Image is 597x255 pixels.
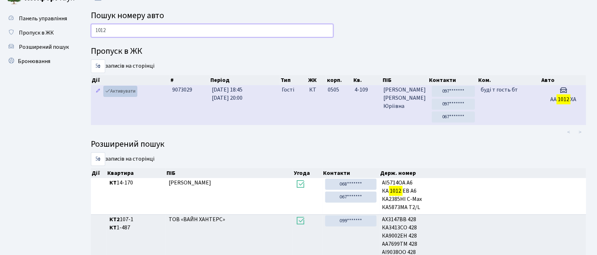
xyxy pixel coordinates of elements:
[4,54,75,68] a: Бронювання
[91,152,105,166] select: записів на сторінці
[389,186,403,196] mark: 1012
[4,40,75,54] a: Розширений пошук
[91,139,586,150] h4: Розширений пошук
[280,75,307,85] th: Тип
[309,86,322,94] span: КТ
[382,75,429,85] th: ПІБ
[18,57,50,65] span: Бронювання
[354,86,378,94] span: 4-109
[91,152,154,166] label: записів на сторінці
[166,168,293,178] th: ПІБ
[170,75,210,85] th: #
[91,24,333,37] input: Пошук
[4,11,75,26] a: Панель управління
[91,168,107,178] th: Дії
[109,224,117,231] b: КТ
[353,75,382,85] th: Кв.
[19,29,54,37] span: Пропуск в ЖК
[481,86,518,94] span: буді т гость бт
[210,75,280,85] th: Період
[94,86,102,97] a: Редагувати
[109,215,120,223] b: КТ2
[544,96,583,103] h5: АА ХА
[91,46,586,57] h4: Пропуск в ЖК
[109,179,163,187] span: 14-170
[91,9,164,22] span: Пошук номеру авто
[478,75,541,85] th: Ком.
[172,86,192,94] span: 9073029
[307,75,326,85] th: ЖК
[4,26,75,40] a: Пропуск в ЖК
[91,59,154,73] label: записів на сторінці
[541,75,587,85] th: Авто
[107,168,166,178] th: Квартира
[103,86,137,97] a: Активувати
[428,75,478,85] th: Контакти
[109,215,163,232] span: 107-1 1-487
[382,179,583,211] span: AI5714OA A6 КА ЕВ A6 КА2385HI C-Max КА5873МА T2/L
[384,86,426,110] span: [PERSON_NAME] [PERSON_NAME] Юріївна
[293,168,323,178] th: Угода
[326,75,353,85] th: корп.
[379,168,587,178] th: Держ. номер
[19,43,69,51] span: Розширений пошук
[169,215,225,223] span: ТОВ «ВАЙН ХАНТЕРС»
[109,179,117,187] b: КТ
[91,59,105,73] select: записів на сторінці
[323,168,379,178] th: Контакти
[282,86,294,94] span: Гості
[169,179,211,187] span: [PERSON_NAME]
[328,86,340,94] span: 0505
[91,75,170,85] th: Дії
[19,15,67,22] span: Панель управління
[212,86,243,102] span: [DATE] 18:45 [DATE] 20:00
[557,94,570,104] mark: 1012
